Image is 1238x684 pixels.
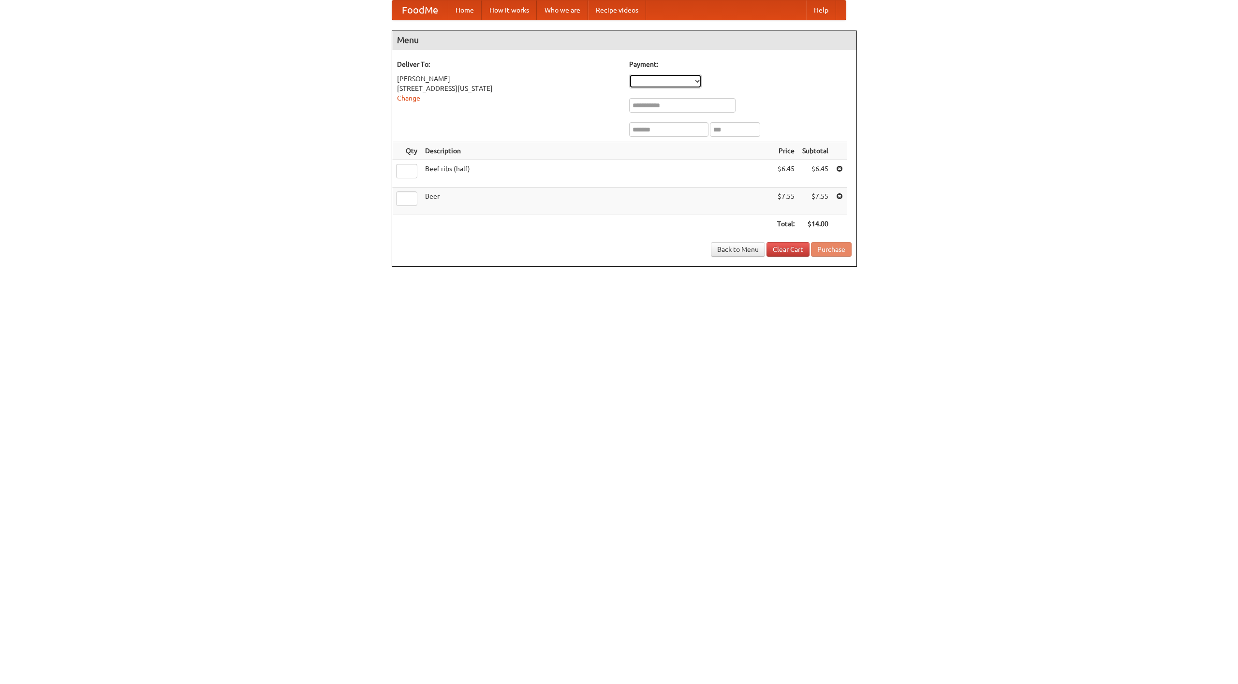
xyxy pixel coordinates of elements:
[421,142,773,160] th: Description
[773,142,798,160] th: Price
[448,0,482,20] a: Home
[798,215,832,233] th: $14.00
[773,160,798,188] td: $6.45
[773,188,798,215] td: $7.55
[773,215,798,233] th: Total:
[798,142,832,160] th: Subtotal
[392,0,448,20] a: FoodMe
[588,0,646,20] a: Recipe videos
[397,74,619,84] div: [PERSON_NAME]
[397,84,619,93] div: [STREET_ADDRESS][US_STATE]
[766,242,810,257] a: Clear Cart
[629,59,852,69] h5: Payment:
[392,30,856,50] h4: Menu
[806,0,836,20] a: Help
[421,160,773,188] td: Beef ribs (half)
[482,0,537,20] a: How it works
[798,188,832,215] td: $7.55
[537,0,588,20] a: Who we are
[711,242,765,257] a: Back to Menu
[421,188,773,215] td: Beer
[397,94,420,102] a: Change
[397,59,619,69] h5: Deliver To:
[392,142,421,160] th: Qty
[811,242,852,257] button: Purchase
[798,160,832,188] td: $6.45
